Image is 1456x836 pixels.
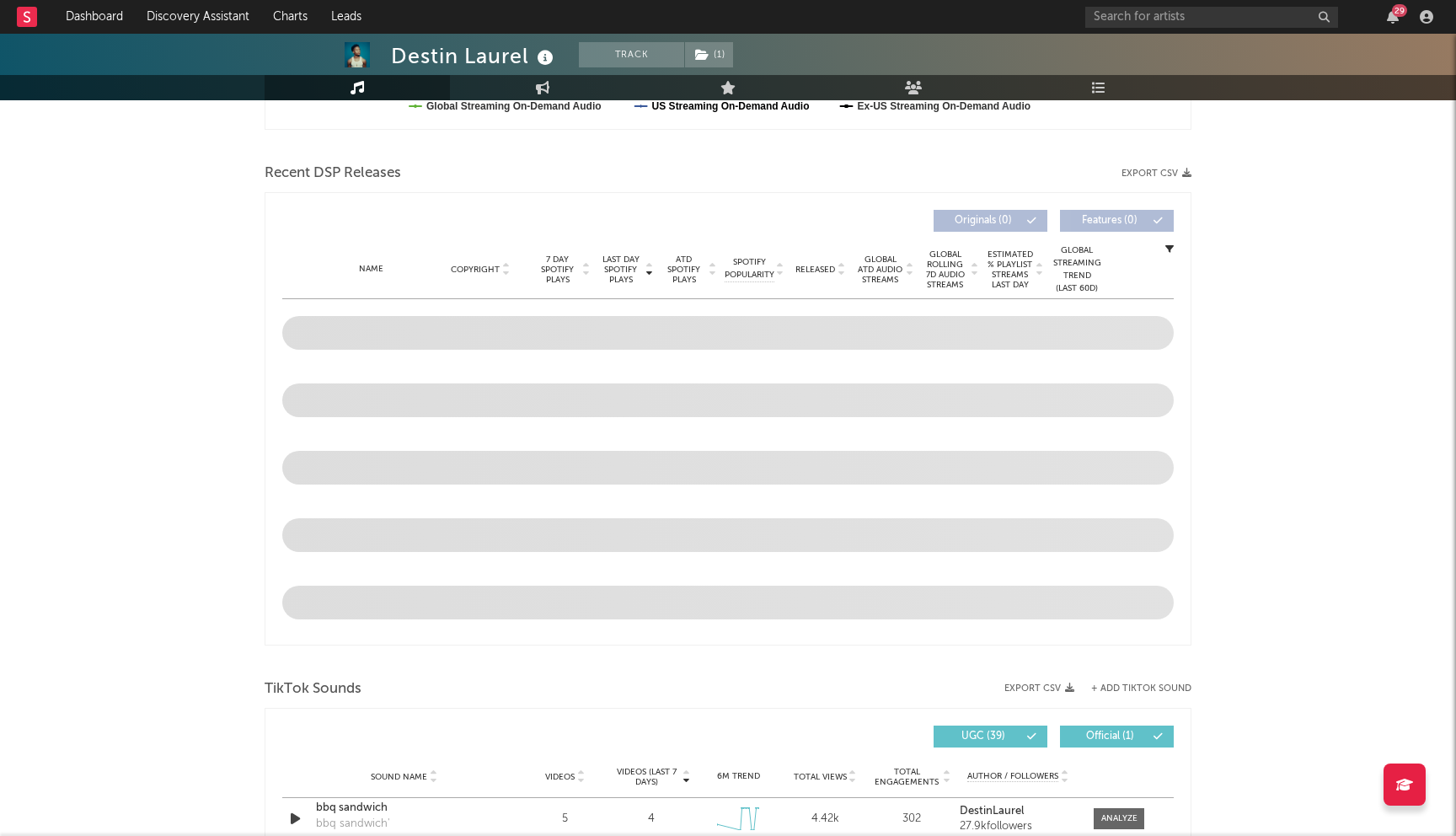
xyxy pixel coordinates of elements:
[579,42,684,67] button: Track
[699,770,778,783] div: 6M Trend
[316,263,426,276] div: Name
[648,811,655,828] div: 4
[661,255,706,285] span: ATD Spotify Plays
[857,255,903,285] span: Global ATD Audio Streams
[934,726,1047,748] button: UGC(39)
[1074,684,1191,694] button: + Add TikTok Sound
[794,772,847,782] span: Total Views
[858,100,1031,112] text: Ex-US Streaming On-Demand Audio
[1071,216,1148,226] span: Features ( 0 )
[960,806,1024,817] strong: DestinLaurel
[960,821,1077,833] div: 27.9k followers
[426,100,602,112] text: Global Streaming On-Demand Audio
[1085,7,1338,28] input: Search for artists
[545,772,575,782] span: Videos
[786,811,864,828] div: 4.42k
[1060,210,1174,232] button: Features(0)
[795,265,835,275] span: Released
[987,249,1033,290] span: Estimated % Playlist Streams Last Day
[1121,169,1191,179] button: Export CSV
[526,811,604,828] div: 5
[652,100,810,112] text: US Streaming On-Demand Audio
[684,42,734,67] span: ( 1 )
[1060,726,1174,748] button: Official(1)
[967,771,1058,782] span: Author / Followers
[613,767,681,787] span: Videos (last 7 days)
[316,816,390,833] div: bbq sandwich'
[535,255,580,285] span: 7 Day Spotify Plays
[1052,244,1102,295] div: Global Streaming Trend (Last 60D)
[945,216,1022,226] span: Originals ( 0 )
[725,256,774,281] span: Spotify Popularity
[1091,684,1191,694] button: + Add TikTok Sound
[391,42,558,70] div: Destin Laurel
[598,255,643,285] span: Last Day Spotify Plays
[873,811,951,828] div: 302
[1004,683,1074,694] button: Export CSV
[371,772,427,782] span: Sound Name
[1387,10,1399,24] button: 29
[922,249,968,290] span: Global Rolling 7D Audio Streams
[1071,731,1148,742] span: Official ( 1 )
[873,767,941,787] span: Total Engagements
[265,679,361,699] span: TikTok Sounds
[945,731,1022,742] span: UGC ( 39 )
[451,265,500,275] span: Copyright
[685,42,733,67] button: (1)
[934,210,1047,232] button: Originals(0)
[960,806,1077,817] a: DestinLaurel
[316,800,492,817] a: bbq sandwich
[1392,4,1407,17] div: 29
[265,163,401,184] span: Recent DSP Releases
